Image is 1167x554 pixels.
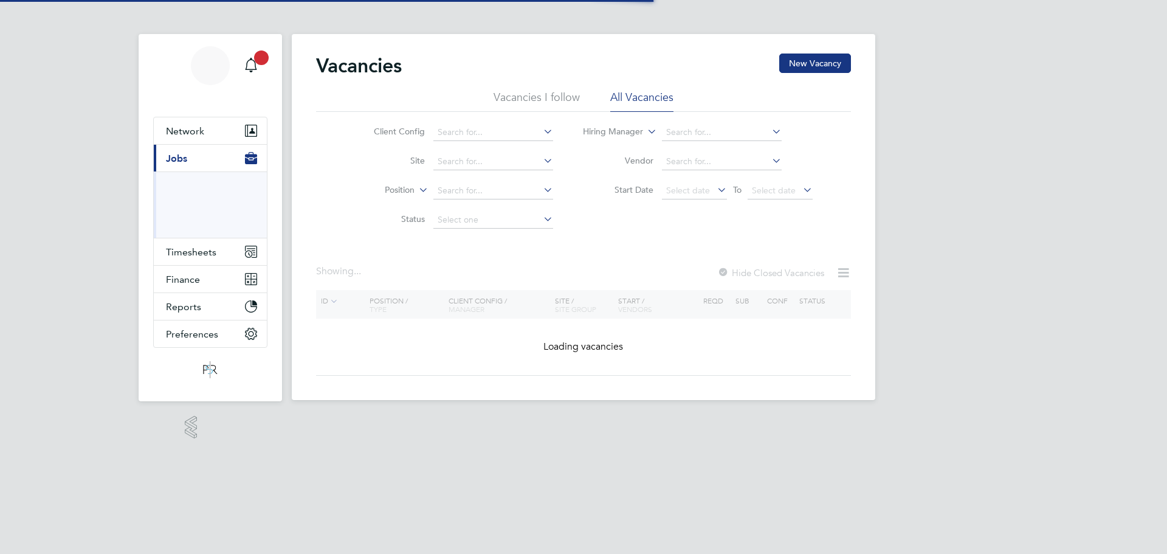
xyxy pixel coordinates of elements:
span: BS [201,58,220,74]
span: Jobs [166,153,187,164]
input: Search for... [433,124,553,141]
a: 20 [239,46,263,85]
div: Showing [316,265,363,278]
input: Search for... [662,153,782,170]
input: Search for... [662,124,782,141]
a: Go to home page [153,360,267,379]
label: Vendor [583,155,653,166]
label: Status [355,213,425,224]
button: Finance [154,266,267,293]
input: Select one [433,212,553,229]
a: Positions [166,182,205,193]
label: Hide Closed Vacancies [717,267,824,279]
a: Placements [166,216,217,227]
button: Reports [154,293,267,320]
span: Select date [666,185,710,196]
span: Select date [752,185,796,196]
label: Hiring Manager [573,126,643,138]
input: Search for... [433,182,553,199]
span: Finance [166,274,200,285]
span: Reports [166,301,201,313]
nav: Main navigation [139,34,282,401]
button: New Vacancy [779,54,851,73]
span: Powered by [202,416,236,426]
label: Client Config [355,126,425,137]
span: Beth Seddon [153,90,267,105]
a: Powered byEngage [185,416,236,439]
a: Vacancies [166,199,213,210]
span: Timesheets [166,246,216,258]
a: BS[PERSON_NAME] [153,46,267,105]
li: All Vacancies [610,90,673,112]
button: Network [154,117,267,144]
span: To [729,182,745,198]
button: Timesheets [154,238,267,265]
label: Site [355,155,425,166]
span: 20 [254,50,269,65]
button: Jobs [154,145,267,171]
img: psrsolutions-logo-retina.png [199,360,221,379]
button: Preferences [154,320,267,347]
label: Start Date [583,184,653,195]
input: Search for... [433,153,553,170]
span: Preferences [166,328,218,340]
span: ... [354,265,361,277]
div: Jobs [154,171,267,238]
span: Network [166,125,204,137]
span: Engage [202,426,236,437]
li: Vacancies I follow [494,90,580,112]
h2: Vacancies [316,54,402,78]
label: Position [345,184,415,196]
